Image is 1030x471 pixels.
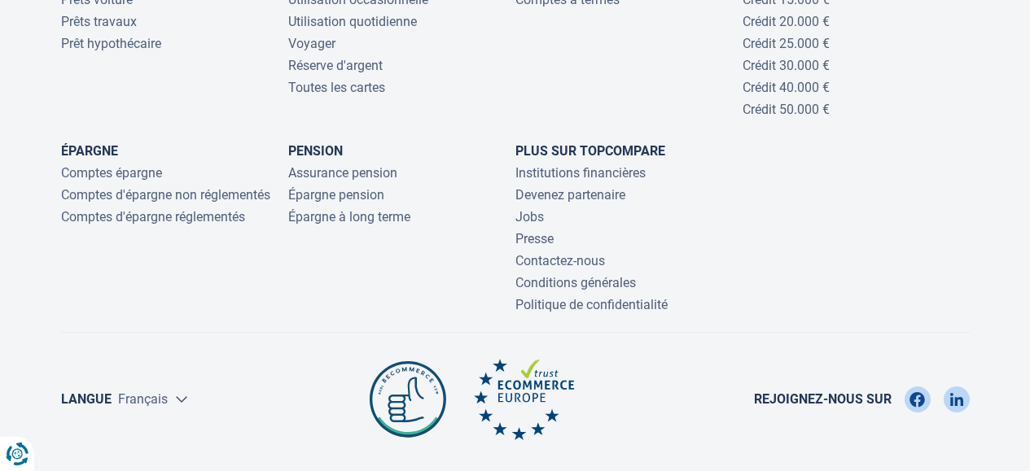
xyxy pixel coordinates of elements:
a: Prêt hypothécaire [61,36,161,51]
a: Devenez partenaire [515,187,625,203]
a: Plus sur TopCompare [515,143,665,159]
a: Prêts travaux [61,14,137,29]
a: Comptes d'épargne non réglementés [61,187,270,203]
img: Facebook TopCompare [909,386,925,412]
a: Toutes les cartes [288,80,385,95]
a: Crédit 50.000 € [743,102,830,117]
a: Épargne à long terme [288,209,410,225]
a: Crédit 30.000 € [743,58,830,73]
a: Voyager [288,36,335,51]
a: Épargne pension [288,187,384,203]
a: Crédit 40.000 € [743,80,830,95]
a: Crédit 20.000 € [743,14,830,29]
a: Comptes épargne [61,165,162,181]
a: Réserve d'argent [288,58,383,73]
a: Contactez-nous [515,253,605,268]
a: Politique de confidentialité [515,297,668,312]
a: Crédit 25.000 € [743,36,830,51]
a: Utilisation quotidienne [288,14,417,29]
a: Assurance pension [288,165,397,181]
a: Institutions financières [515,165,646,181]
a: Conditions générales [515,275,636,290]
a: Comptes d'épargne réglementés [61,209,245,225]
img: Be commerce TopCompare [366,359,449,440]
img: LinkedIn TopCompare [950,386,963,412]
label: Langue [61,391,112,407]
a: Presse [515,231,554,246]
a: Épargne [61,143,118,159]
span: Rejoignez-nous sur [754,391,892,407]
a: Jobs [515,209,544,225]
a: Pension [288,143,343,159]
img: Ecommerce Europe TopCompare [474,359,574,440]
